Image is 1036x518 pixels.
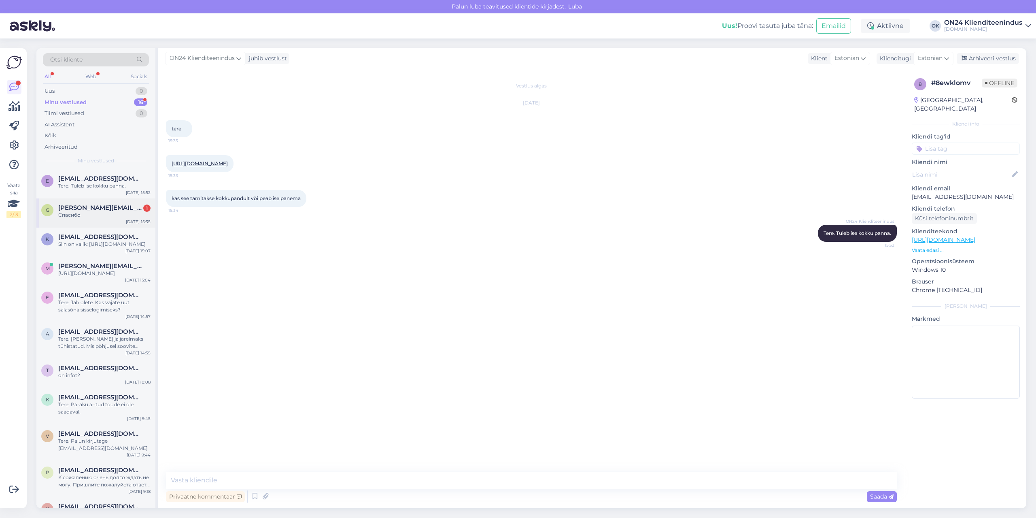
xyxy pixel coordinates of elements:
[126,219,151,225] div: [DATE] 15:35
[58,467,142,474] span: Pavelumb@gmail.com
[912,132,1020,141] p: Kliendi tag'id
[125,379,151,385] div: [DATE] 10:08
[46,506,49,512] span: k
[58,292,142,299] span: eve.urvaste@mail.ee
[46,178,49,184] span: e
[143,205,151,212] div: 1
[912,247,1020,254] p: Vaata edasi ...
[808,54,828,63] div: Klient
[944,26,1022,32] div: [DOMAIN_NAME]
[58,262,142,270] span: monika.jasson@gmail.com
[912,193,1020,201] p: [EMAIL_ADDRESS][DOMAIN_NAME]
[824,230,891,236] span: Tere. Tuleb ise kokku panna.
[166,82,897,90] div: Vestlus algas
[168,207,199,213] span: 15:34
[957,53,1019,64] div: Arhiveeri vestlus
[128,488,151,495] div: [DATE] 9:18
[912,184,1020,193] p: Kliendi email
[46,396,49,403] span: K
[172,126,181,132] span: tere
[58,328,142,335] span: annely.karu@mail.ee
[170,54,235,63] span: ON24 Klienditeenindus
[127,452,151,458] div: [DATE] 9:44
[919,81,922,87] span: 8
[816,18,851,34] button: Emailid
[126,190,151,196] div: [DATE] 15:52
[6,55,22,70] img: Askly Logo
[58,372,151,379] div: on infot?
[78,157,114,164] span: Minu vestlused
[45,109,84,117] div: Tiimi vestlused
[50,55,83,64] span: Otsi kliente
[834,54,859,63] span: Estonian
[46,236,49,242] span: K
[125,313,151,320] div: [DATE] 14:57
[722,21,813,31] div: Proovi tasuta juba täna:
[58,182,151,190] div: Tere. Tuleb ise kokku panna.
[168,173,199,179] span: 15:33
[944,19,1022,26] div: ON24 Klienditeenindus
[912,277,1020,286] p: Brauser
[46,469,49,475] span: P
[6,211,21,218] div: 2 / 3
[58,299,151,313] div: Tere. Jah olete. Kas vajate uut salasõna sisselogimiseks?
[877,54,911,63] div: Klienditugi
[127,416,151,422] div: [DATE] 9:45
[846,218,894,224] span: ON24 Klienditeenindus
[172,195,301,201] span: kas see tarnitakse kokkupandult või peab ise panema
[45,132,56,140] div: Kõik
[912,236,975,243] a: [URL][DOMAIN_NAME]
[166,99,897,107] div: [DATE]
[46,331,49,337] span: a
[914,96,1012,113] div: [GEOGRAPHIC_DATA], [GEOGRAPHIC_DATA]
[43,71,52,82] div: All
[136,87,147,95] div: 0
[722,22,737,30] b: Uus!
[125,248,151,254] div: [DATE] 15:07
[46,207,49,213] span: g
[46,294,49,301] span: e
[58,474,151,488] div: К сожалению очень долго ждать не могу. Пришлите пожалуйста ответ на почте [EMAIL_ADDRESS][DOMAIN_...
[566,3,584,10] span: Luba
[912,315,1020,323] p: Märkmed
[912,266,1020,274] p: Windows 10
[84,71,98,82] div: Web
[46,433,49,439] span: V
[58,175,142,182] span: erki@visuaal.ee
[166,491,245,502] div: Privaatne kommentaar
[864,242,894,248] span: 15:52
[912,143,1020,155] input: Lisa tag
[58,270,151,277] div: [URL][DOMAIN_NAME]
[45,87,55,95] div: Uus
[45,98,87,107] div: Minu vestlused
[912,205,1020,213] p: Kliendi telefon
[912,286,1020,294] p: Chrome [TECHNICAL_ID]
[58,503,142,510] span: kairitlepp@gmail.com
[125,277,151,283] div: [DATE] 15:04
[944,19,1031,32] a: ON24 Klienditeenindus[DOMAIN_NAME]
[58,401,151,416] div: Tere. Paraku antud toode ei ole saadaval.
[45,265,50,271] span: m
[58,437,151,452] div: Tere. Palun kirjutage [EMAIL_ADDRESS][DOMAIN_NAME]
[912,227,1020,236] p: Klienditeekond
[912,257,1020,266] p: Operatsioonisüsteem
[246,54,287,63] div: juhib vestlust
[918,54,943,63] span: Estonian
[982,79,1017,87] span: Offline
[870,493,894,500] span: Saada
[45,121,74,129] div: AI Assistent
[58,204,142,211] span: galina.vostsina@mail.ru
[912,120,1020,128] div: Kliendi info
[58,394,142,401] span: Kodulinnatuled@gmail.com
[6,182,21,218] div: Vaata siia
[168,138,199,144] span: 15:33
[58,241,151,248] div: Siin on valik: [URL][DOMAIN_NAME]
[912,158,1020,166] p: Kliendi nimi
[46,367,49,373] span: t
[930,20,941,32] div: OK
[58,233,142,241] span: Kaidi91@gmail.com
[172,160,228,166] a: [URL][DOMAIN_NAME]
[125,350,151,356] div: [DATE] 14:55
[58,335,151,350] div: Tere. [PERSON_NAME] ja järelmaks tühistatud. Mis põhjusel soovite tühistada? [PERSON_NAME], sest ...
[136,109,147,117] div: 0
